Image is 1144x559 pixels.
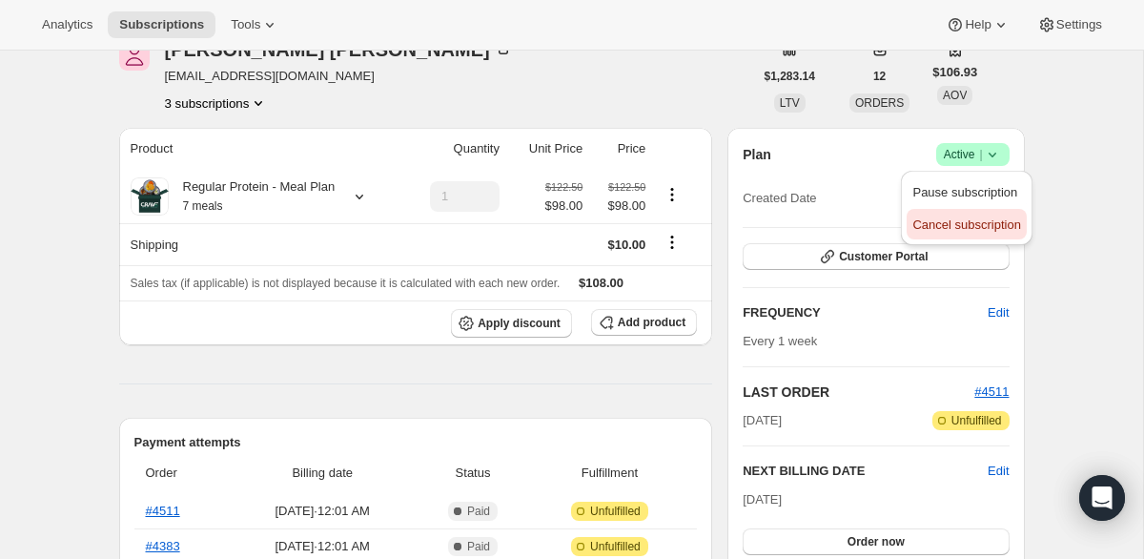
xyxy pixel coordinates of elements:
[839,249,928,264] span: Customer Portal
[505,128,588,170] th: Unit Price
[231,17,260,32] span: Tools
[119,223,402,265] th: Shipping
[988,303,1009,322] span: Edit
[965,17,991,32] span: Help
[753,63,827,90] button: $1,283.14
[544,197,582,216] span: $98.00
[590,539,641,554] span: Unfulfilled
[42,17,92,32] span: Analytics
[765,69,815,84] span: $1,283.14
[146,504,180,518] a: #4511
[943,89,967,102] span: AOV
[233,464,413,483] span: Billing date
[534,464,686,483] span: Fulfillment
[743,383,974,402] h2: LAST ORDER
[594,197,645,216] span: $98.00
[618,315,685,330] span: Add product
[134,452,227,494] th: Order
[951,413,1002,428] span: Unfulfilled
[974,384,1009,399] a: #4511
[134,433,698,452] h2: Payment attempts
[183,199,223,213] small: 7 meals
[743,492,782,507] span: [DATE]
[119,128,402,170] th: Product
[907,176,1026,207] button: Pause subscription
[873,69,886,84] span: 12
[979,147,982,162] span: |
[579,276,623,290] span: $108.00
[451,309,572,338] button: Apply discount
[743,411,782,430] span: [DATE]
[591,309,697,336] button: Add product
[131,277,561,290] span: Sales tax (if applicable) is not displayed because it is calculated with each new order.
[1026,11,1113,38] button: Settings
[944,145,1002,164] span: Active
[780,96,800,110] span: LTV
[31,11,104,38] button: Analytics
[219,11,291,38] button: Tools
[467,539,490,554] span: Paid
[108,11,215,38] button: Subscriptions
[423,464,521,483] span: Status
[848,534,905,549] span: Order now
[165,67,513,86] span: [EMAIL_ADDRESS][DOMAIN_NAME]
[402,128,505,170] th: Quantity
[988,462,1009,481] button: Edit
[467,504,490,519] span: Paid
[478,316,561,331] span: Apply discount
[934,11,1021,38] button: Help
[862,63,897,90] button: 12
[233,502,413,521] span: [DATE] · 12:01 AM
[912,217,1020,232] span: Cancel subscription
[169,177,336,216] div: Regular Protein - Meal Plan
[912,185,1017,199] span: Pause subscription
[1056,17,1102,32] span: Settings
[165,93,269,113] button: Product actions
[743,303,988,322] h2: FREQUENCY
[590,504,641,519] span: Unfulfilled
[233,537,413,556] span: [DATE] · 12:01 AM
[588,128,651,170] th: Price
[743,462,988,481] h2: NEXT BILLING DATE
[1079,475,1125,521] div: Open Intercom Messenger
[119,17,204,32] span: Subscriptions
[976,298,1020,328] button: Edit
[146,539,180,553] a: #4383
[855,96,904,110] span: ORDERS
[932,63,977,82] span: $106.93
[657,232,687,253] button: Shipping actions
[545,181,582,193] small: $122.50
[657,184,687,205] button: Product actions
[743,243,1009,270] button: Customer Portal
[608,181,645,193] small: $122.50
[743,334,817,348] span: Every 1 week
[743,145,771,164] h2: Plan
[608,238,646,252] span: $10.00
[165,40,513,59] div: [PERSON_NAME] [PERSON_NAME]
[131,177,169,216] img: product img
[974,383,1009,402] button: #4511
[907,209,1026,239] button: Cancel subscription
[743,528,1009,555] button: Order now
[743,189,816,208] span: Created Date
[119,40,150,71] span: Josephine Terranova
